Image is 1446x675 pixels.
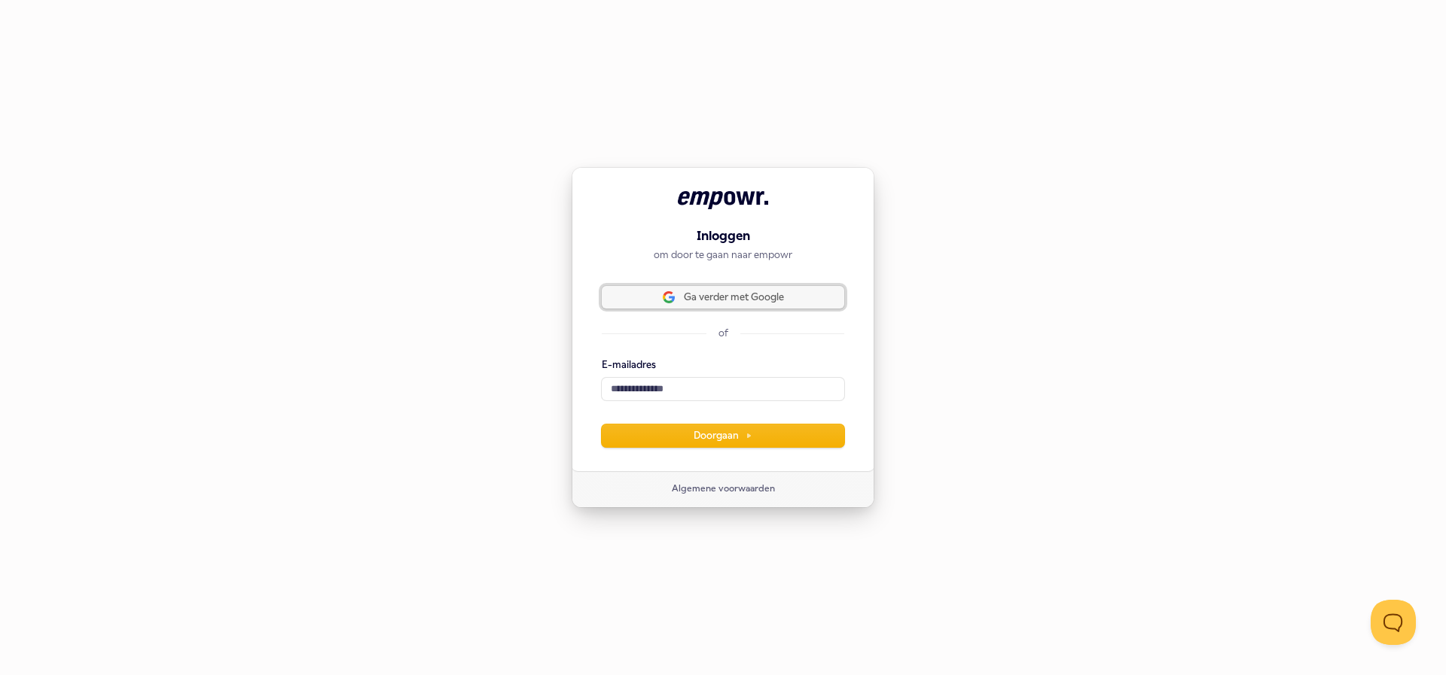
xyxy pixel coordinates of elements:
button: Sign in with GoogleGa verder met Google [602,286,844,309]
img: empowr [678,191,768,209]
a: Algemene voorwaarden [672,483,775,495]
iframe: Help Scout Beacon - Open [1371,600,1416,645]
p: of [718,327,728,340]
img: Sign in with Google [663,291,675,303]
span: Doorgaan [694,429,752,442]
span: Ga verder met Google [684,290,784,304]
h1: Inloggen [602,227,844,245]
label: E-mailadres [602,358,656,372]
p: om door te gaan naar empowr [602,248,844,262]
button: Doorgaan [602,424,844,447]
